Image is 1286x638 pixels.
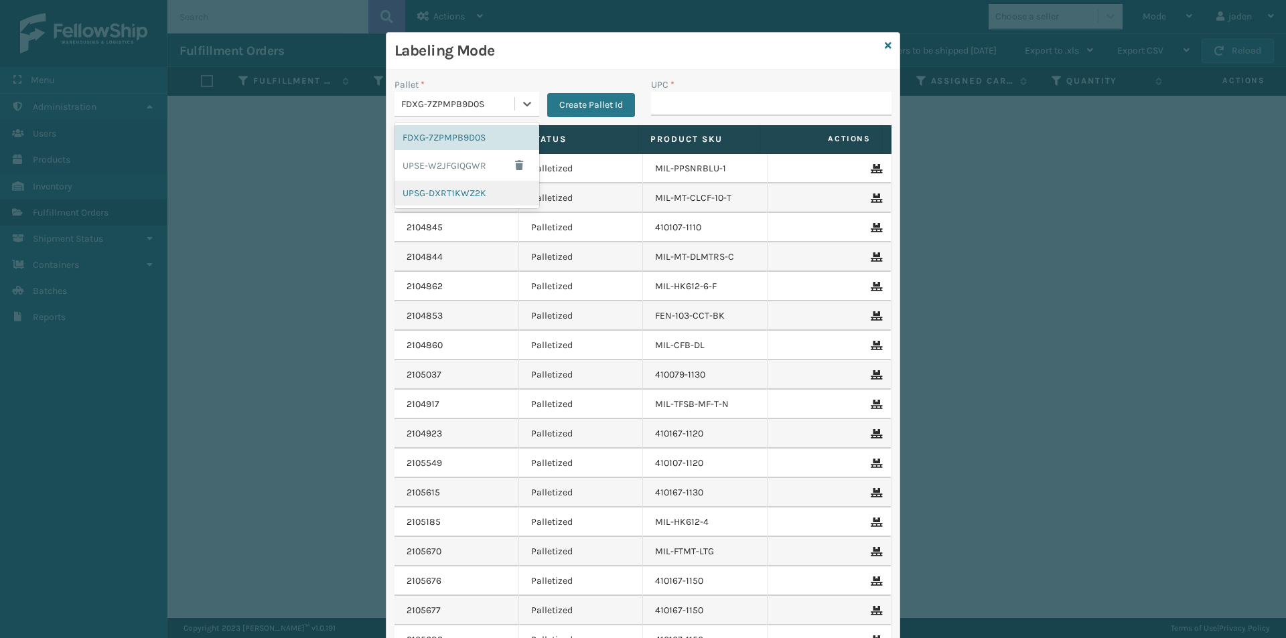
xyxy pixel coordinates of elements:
[643,272,768,301] td: MIL-HK612-6-F
[871,400,879,409] i: Remove From Pallet
[407,604,441,617] a: 2105677
[871,252,879,262] i: Remove From Pallet
[643,507,768,537] td: MIL-HK612-4
[407,515,441,529] a: 2105185
[643,537,768,566] td: MIL-FTMT-LTG
[547,93,635,117] button: Create Pallet Id
[643,478,768,507] td: 410167-1130
[528,133,626,145] label: Status
[519,478,644,507] td: Palletized
[519,419,644,449] td: Palletized
[407,457,442,470] a: 2105549
[871,164,879,173] i: Remove From Pallet
[401,97,516,111] div: FDXG-7ZPMPB9D0S
[871,370,879,380] i: Remove From Pallet
[871,311,879,321] i: Remove From Pallet
[519,301,644,331] td: Palletized
[519,242,644,272] td: Palletized
[871,429,879,438] i: Remove From Pallet
[519,507,644,537] td: Palletized
[871,223,879,232] i: Remove From Pallet
[407,221,443,234] a: 2104845
[395,125,539,150] div: FDXG-7ZPMPB9D0S
[519,390,644,419] td: Palletized
[871,576,879,586] i: Remove From Pallet
[407,368,441,382] a: 2105037
[643,390,768,419] td: MIL-TFSB-MF-T-N
[407,486,440,499] a: 2105615
[519,537,644,566] td: Palletized
[643,419,768,449] td: 410167-1120
[871,488,879,497] i: Remove From Pallet
[643,449,768,478] td: 410107-1120
[407,309,443,323] a: 2104853
[871,517,879,527] i: Remove From Pallet
[871,282,879,291] i: Remove From Pallet
[407,339,443,352] a: 2104860
[519,154,644,183] td: Palletized
[871,606,879,615] i: Remove From Pallet
[871,459,879,468] i: Remove From Pallet
[764,128,879,150] span: Actions
[643,360,768,390] td: 410079-1130
[643,596,768,625] td: 410167-1150
[519,360,644,390] td: Palletized
[407,280,443,293] a: 2104862
[643,154,768,183] td: MIL-PPSNRBLU-1
[395,150,539,181] div: UPSE-W2JFGIQGWR
[643,242,768,272] td: MIL-MT-DLMTRS-C
[407,427,442,441] a: 2104923
[407,398,439,411] a: 2104917
[407,250,443,264] a: 2104844
[643,331,768,360] td: MIL-CFB-DL
[395,78,425,92] label: Pallet
[519,449,644,478] td: Palletized
[519,272,644,301] td: Palletized
[643,213,768,242] td: 410107-1110
[519,183,644,213] td: Palletized
[650,133,747,145] label: Product SKU
[871,547,879,556] i: Remove From Pallet
[519,566,644,596] td: Palletized
[643,183,768,213] td: MIL-MT-CLCF-10-T
[519,213,644,242] td: Palletized
[643,301,768,331] td: FEN-103-CCT-BK
[519,596,644,625] td: Palletized
[407,545,441,558] a: 2105670
[651,78,674,92] label: UPC
[643,566,768,596] td: 410167-1150
[395,41,879,61] h3: Labeling Mode
[519,331,644,360] td: Palletized
[871,193,879,203] i: Remove From Pallet
[395,181,539,206] div: UPSG-DXRT1KWZ2K
[871,341,879,350] i: Remove From Pallet
[407,574,441,588] a: 2105676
